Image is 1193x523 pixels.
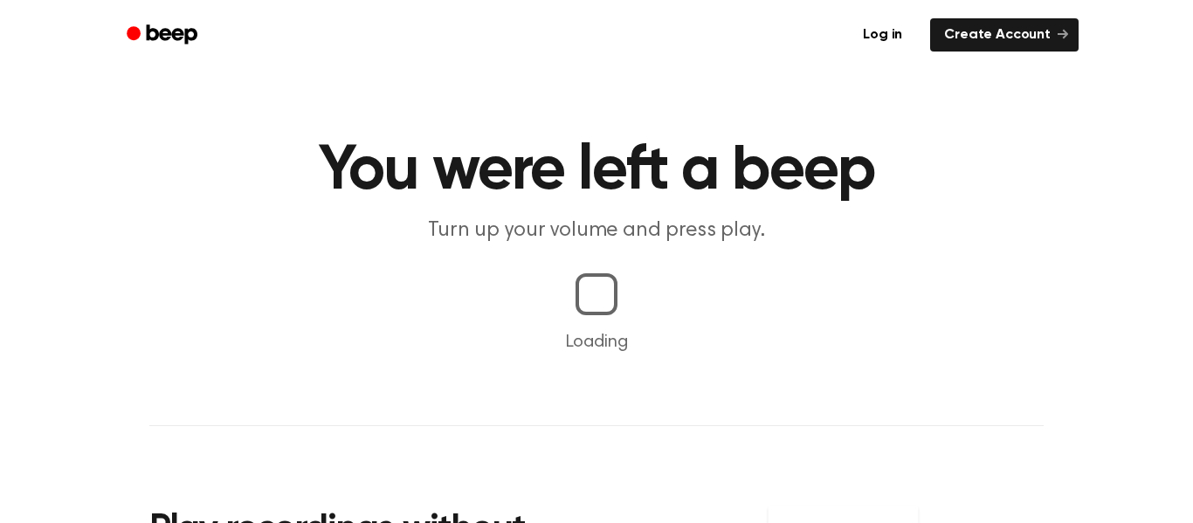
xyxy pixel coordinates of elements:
[930,18,1079,52] a: Create Account
[114,18,213,52] a: Beep
[261,217,932,245] p: Turn up your volume and press play.
[21,329,1172,355] p: Loading
[149,140,1044,203] h1: You were left a beep
[845,15,920,55] a: Log in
